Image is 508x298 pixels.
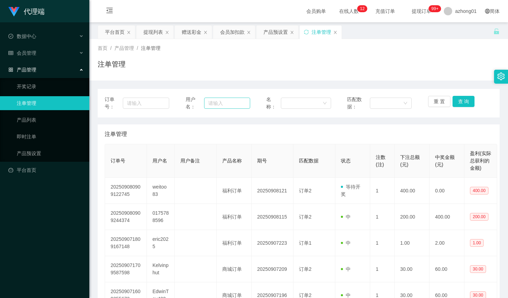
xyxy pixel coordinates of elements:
[341,240,351,246] span: 中
[147,178,175,204] td: weitoo83
[8,50,36,56] span: 会员管理
[8,67,13,72] i: 图标: appstore-o
[429,204,464,230] td: 400.00
[266,96,281,110] span: 名称：
[428,96,450,107] button: 重 置
[105,130,127,138] span: 注单管理
[17,113,84,127] a: 产品列表
[222,158,242,163] span: 产品名称
[429,256,464,282] td: 60.00
[203,30,208,35] i: 图标: close
[17,79,84,93] a: 开奖记录
[111,158,125,163] span: 订单号
[17,130,84,144] a: 即时注单
[17,146,84,160] a: 产品预设置
[147,204,175,230] td: 0175788596
[341,184,360,197] span: 等待开奖
[143,25,163,39] div: 提现列表
[370,204,395,230] td: 1
[370,178,395,204] td: 1
[24,0,45,23] h1: 代理端
[252,178,293,204] td: 20250908121
[370,256,395,282] td: 1
[252,230,293,256] td: 20250907223
[372,9,398,14] span: 充值订单
[257,158,267,163] span: 期号
[137,45,138,51] span: /
[217,230,252,256] td: 福利订单
[8,34,13,39] i: 图标: check-circle-o
[299,158,319,163] span: 匹配数据
[180,158,200,163] span: 用户备注
[105,256,147,282] td: 202509071709587598
[186,96,204,110] span: 用户名：
[290,30,294,35] i: 图标: close
[395,178,429,204] td: 400.00
[217,204,252,230] td: 福利订单
[400,154,420,167] span: 下注总额(元)
[470,151,491,171] span: 盈利(实际总获利的金额)
[357,5,367,12] sup: 12
[403,101,408,106] i: 图标: down
[360,5,363,12] p: 1
[341,214,351,220] span: 中
[114,45,134,51] span: 产品管理
[347,96,370,110] span: 匹配数据：
[299,292,312,298] span: 订单2
[333,30,337,35] i: 图标: close
[470,213,488,221] span: 200.00
[470,239,484,247] span: 1.00
[370,230,395,256] td: 1
[252,256,293,282] td: 20250907209
[110,45,112,51] span: /
[376,154,386,167] span: 注数(注)
[336,9,362,14] span: 在线人数
[470,265,486,273] span: 30.00
[497,72,505,80] i: 图标: setting
[105,25,125,39] div: 平台首页
[98,59,126,69] h1: 注单管理
[152,158,167,163] span: 用户名
[8,51,13,55] i: 图标: table
[105,178,147,204] td: 202509080909122745
[141,45,160,51] span: 注单管理
[165,30,169,35] i: 图标: close
[362,5,365,12] p: 2
[105,96,123,110] span: 订单号：
[429,178,464,204] td: 0.00
[395,256,429,282] td: 30.00
[453,96,475,107] button: 查 询
[252,204,293,230] td: 20250908115
[8,7,20,17] img: logo.9652507e.png
[17,96,84,110] a: 注单管理
[8,67,36,72] span: 产品管理
[147,256,175,282] td: Kelvinphut
[341,266,351,272] span: 中
[8,163,84,177] a: 图标: dashboard平台首页
[105,204,147,230] td: 202509080909244374
[299,214,312,220] span: 订单2
[8,8,45,14] a: 代理端
[395,230,429,256] td: 1.00
[247,30,251,35] i: 图标: close
[341,292,351,298] span: 中
[485,9,490,14] i: 图标: global
[395,204,429,230] td: 200.00
[105,230,147,256] td: 202509071809167148
[220,25,245,39] div: 会员加扣款
[299,266,312,272] span: 订单2
[147,230,175,256] td: eric2025
[429,230,464,256] td: 2.00
[493,28,500,35] i: 图标: unlock
[263,25,288,39] div: 产品预设置
[204,98,250,109] input: 请输入
[435,154,455,167] span: 中奖金额(元)
[304,30,309,35] i: 图标: sync
[217,256,252,282] td: 商城订单
[127,30,131,35] i: 图标: close
[341,158,351,163] span: 状态
[299,240,312,246] span: 订单1
[8,33,36,39] span: 数据中心
[408,9,435,14] span: 提现订单
[98,45,107,51] span: 首页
